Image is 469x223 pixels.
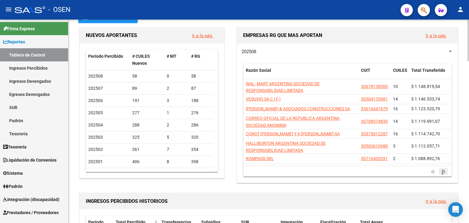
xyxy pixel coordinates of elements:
div: 406 [132,158,162,165]
span: Período Percibido [88,54,123,59]
span: $ 1.146.533,74 [411,97,440,101]
span: 30710405391 [361,156,388,161]
span: 202504 [88,122,103,127]
a: Ir a la pág. [426,199,447,204]
span: $ 1.114.742,70 [411,131,440,136]
span: # CUILES Nuevos [132,54,150,66]
span: 30504170981 [361,97,388,101]
span: Razón Social [246,68,271,73]
span: Total Transferido [411,68,445,73]
span: EMPRESAS RG QUE MAS APORTAN [243,32,322,38]
span: 202505 [88,110,103,115]
div: 288 [132,122,162,129]
span: Reportes [3,38,25,45]
span: Integración (discapacidad) [3,196,60,203]
span: INGRESOS PERCIBIDOS HISTORICOS [86,198,168,204]
div: 2 [167,122,186,129]
span: 202501 [88,159,103,164]
datatable-header-cell: Razón Social [243,64,358,84]
span: 30708574836 [361,119,388,124]
span: # MT [167,54,176,59]
div: 5 [167,134,186,141]
span: $ 1.148.819,54 [411,84,440,89]
span: $ 1.119.091,07 [411,119,440,124]
span: 202412 [88,171,103,176]
div: 191 [132,97,162,104]
datatable-header-cell: Total Transferido [409,64,452,84]
span: 10 [393,84,398,89]
span: 2 [393,156,395,161]
span: 202506 [88,98,103,103]
div: 87 [191,85,211,92]
span: CUILES [393,68,407,73]
button: Ir a la pág. [421,196,452,207]
span: 33616441979 [361,106,388,111]
a: go to next page [439,168,448,175]
datatable-header-cell: # MT [164,50,189,70]
mat-icon: menu [5,6,12,13]
span: 30575012287 [361,131,388,136]
div: 320 [191,134,211,141]
button: Ir a la pág. [187,30,218,41]
div: 361 [132,146,162,153]
span: 3 [393,144,395,148]
div: 0 [167,73,186,80]
span: 16 [393,106,398,111]
span: HALLIBURTON ARGENTINA SOCIEDAD DE RESPONSABILIDAD LIMITADA [246,141,326,153]
span: NUEVOS APORTANTES [86,32,137,38]
div: 3 [167,97,186,104]
span: CONST [PERSON_NAME] Y A [PERSON_NAME] SA [246,131,340,136]
span: 16 [393,131,398,136]
span: Sistema [3,170,23,177]
span: 14 [393,97,398,101]
datatable-header-cell: Período Percibido [86,50,130,70]
span: Liquidación de Convenios [3,157,56,163]
span: # RG [191,54,200,59]
div: 8 [167,158,186,165]
div: 2 [167,85,186,92]
span: Tesorería [3,144,27,150]
div: 1 [167,109,186,116]
span: 202508 [88,74,103,79]
span: $ 1.088.892,76 [411,156,440,161]
span: [PERSON_NAME] & ASOCIADOS CONSTRUCCIONES SA [246,106,350,111]
a: Ir a la pág. [426,33,447,38]
datatable-header-cell: # RG [189,50,213,70]
div: Open Intercom Messenger [448,202,463,217]
span: $ 1.112.057,71 [411,144,440,148]
span: VESUVIO SA C I F I [246,97,281,101]
div: 89 [132,85,162,92]
span: 14 [393,119,398,124]
span: 30503610988 [361,144,388,148]
span: Padrón [3,183,23,190]
div: 354 [191,146,211,153]
span: 202502 [88,147,103,152]
div: 188 [191,97,211,104]
span: CUIT [361,68,370,73]
div: 286 [191,122,211,129]
a: go to previous page [429,168,437,175]
span: Prestadores / Proveedores [3,209,59,216]
span: - OSEN [48,3,71,16]
div: 58 [132,73,162,80]
datatable-header-cell: CUIT [358,64,391,84]
span: 202508 [242,49,256,54]
div: 58 [191,73,211,80]
mat-icon: person [457,6,464,13]
div: 398 [191,158,211,165]
div: 498 [132,170,162,177]
div: 276 [191,109,211,116]
a: Ir a la pág. [192,33,213,38]
div: 277 [132,109,162,116]
datatable-header-cell: # CUILES Nuevos [130,50,165,70]
span: CORREO OFICIAL DE LA REPUBLICA ARGENTINA SOCIEDAD ANONIMA [246,116,340,128]
span: KOMPASS SRL [246,156,274,161]
button: Ir a la pág. [421,30,452,41]
span: WAL- MART ARGENTINA SOCIEDAD DE RESPONSABILIDAD LIMITADA [246,81,320,93]
div: 56 [167,170,186,177]
datatable-header-cell: CUILES [391,64,409,84]
span: 202503 [88,135,103,140]
span: 202507 [88,86,103,91]
span: $ 1.123.320,79 [411,106,440,111]
span: 30678138300 [361,84,388,89]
